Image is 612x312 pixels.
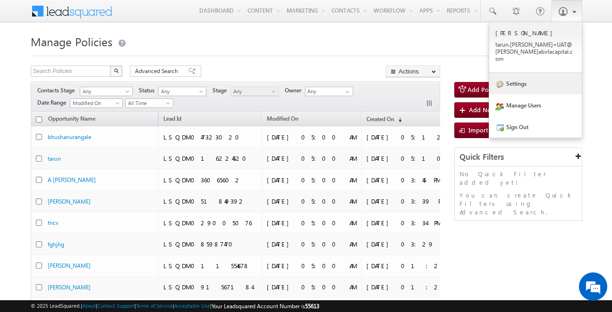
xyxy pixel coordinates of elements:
span: Advanced Search [135,67,181,75]
a: Lead Id [159,114,186,126]
span: Any [231,87,276,96]
p: tarun .[PERSON_NAME] +UAT@ [PERSON_NAME] abirl acapi tal.c om [495,41,576,62]
p: No Quick Filter added yet! [459,170,577,187]
p: You can create Quick Filters using Advanced Search. [459,191,577,216]
a: tncv [48,219,59,226]
img: d_60004797649_company_0_60004797649 [16,49,40,62]
img: Search [114,68,119,73]
a: Terms of Service [136,303,173,309]
a: fghjhg [48,241,64,248]
span: Add Policy [467,85,498,93]
a: Manage Users [489,94,582,116]
input: Type to Search [305,87,353,96]
div: [DATE] 01:24 PM [366,283,461,291]
span: Opportunity Name [48,115,95,122]
span: Any [80,87,129,96]
div: [DATE] 05:00 AM [267,197,357,205]
a: [PERSON_NAME] [48,262,91,269]
span: Lead Id [163,115,181,122]
span: Any [159,87,204,96]
a: Settings [489,73,582,94]
div: LSQDM051849392 [163,197,258,205]
div: Minimize live chat window [155,5,178,27]
div: [DATE] 05:00 AM [267,262,357,270]
div: LSQDM047323020 [163,133,258,141]
span: Manage Policies [31,34,112,49]
div: LSQDM036065602 [163,176,258,184]
a: Sign Out [489,116,582,138]
a: Modified On [70,99,123,108]
span: All Time [126,99,170,107]
a: bhushanurangale [48,133,91,140]
a: Any [80,87,133,96]
a: Opportunity Name [43,114,100,126]
div: [DATE] 05:10 PM [366,154,461,163]
span: © 2025 LeadSquared | | | | | [31,302,319,311]
textarea: Type your message and hit 'Enter' [12,87,172,235]
span: Modified On [267,115,298,122]
div: [DATE] 05:00 AM [267,133,357,141]
span: (sorted descending) [394,116,402,123]
p: [PERSON_NAME] [495,29,576,37]
div: [DATE] 05:00 AM [267,219,357,227]
span: Contacts Stage [37,86,78,95]
div: [DATE] 03:29 PM [366,240,461,248]
div: [DATE] 05:00 AM [267,240,357,248]
span: Status [139,86,158,95]
a: Any [158,87,206,96]
div: Quick Filters [455,148,582,166]
a: Modified On [262,114,303,126]
span: 55613 [305,303,319,310]
a: Contact Support [97,303,135,309]
a: Any [230,87,279,96]
div: [DATE] 05:12 PM [366,133,461,141]
a: Acceptable Use [174,303,210,309]
a: [PERSON_NAME] [48,198,91,205]
div: LSQDM085987470 [163,240,258,248]
input: Check all records [36,116,42,123]
a: tarun [48,155,61,162]
span: Created On [366,115,394,123]
div: LSQDM011554678 [163,262,258,270]
span: Import Policies [468,126,511,134]
a: [PERSON_NAME] tarun.[PERSON_NAME]+UAT@[PERSON_NAME]abirlacapital.com [489,22,582,73]
span: Date Range [37,99,70,107]
span: Owner [285,86,305,95]
a: All Time [125,99,173,108]
em: Start Chat [128,243,171,256]
button: Actions [386,66,440,77]
div: [DATE] 03:45 PM [366,176,461,184]
a: [PERSON_NAME] [48,284,91,291]
a: Created On(sorted descending) [362,114,407,126]
div: [DATE] 03:34 PM [366,219,461,227]
a: Show All Items [340,87,352,97]
div: [DATE] 05:00 AM [267,154,357,163]
div: LSQDM029005076 [163,219,258,227]
div: [DATE] 05:00 AM [267,176,357,184]
div: Chat with us now [49,49,159,62]
a: A [PERSON_NAME] [48,176,96,183]
a: About [82,303,96,309]
div: [DATE] 05:00 AM [267,283,357,291]
span: Modified On [70,99,119,107]
span: Add New Contacts [469,106,522,114]
div: [DATE] 03:39 PM [366,197,461,205]
div: [DATE] 01:24 PM [366,262,461,270]
span: Your Leadsquared Account Number is [212,303,319,310]
div: LSQDM091567184 [163,283,258,291]
div: LSQDM016224520 [163,154,258,163]
span: Stage [212,86,230,95]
